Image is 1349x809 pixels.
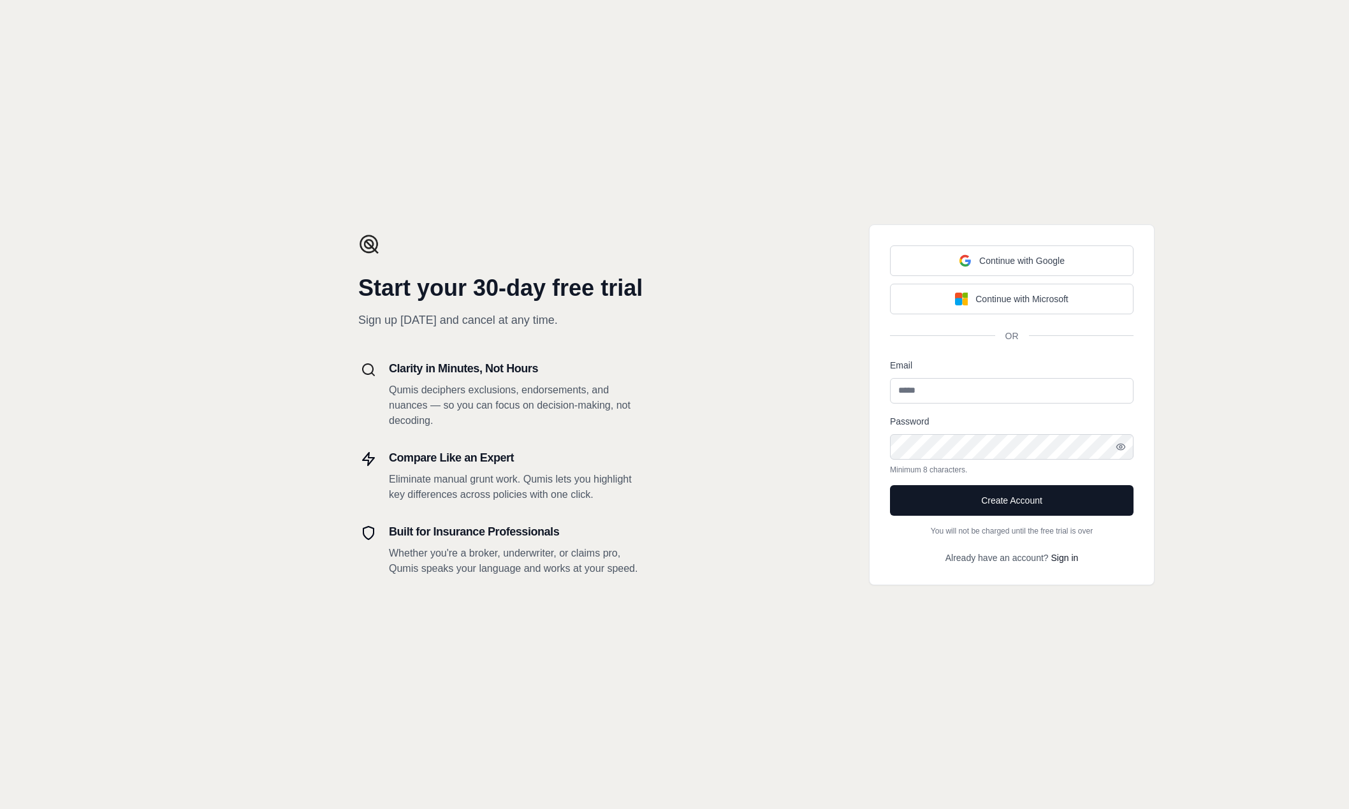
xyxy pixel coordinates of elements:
h3: Built for Insurance Professionals [389,523,644,541]
div: Continue with Google [959,254,1065,267]
label: Password [890,416,929,426]
p: Whether you're a broker, underwriter, or claims pro, Qumis speaks your language and works at your... [389,546,644,576]
span: OR [995,330,1029,342]
a: Sign in [1051,553,1078,563]
img: Search Icon [361,362,376,377]
button: Create Account [890,485,1134,516]
p: Sign up [DATE] and cancel at any time. [358,311,644,329]
h3: Clarity in Minutes, Not Hours [389,360,644,377]
p: You will not be charged until the free trial is over [890,526,1134,536]
p: Minimum 8 characters. [890,465,1134,475]
button: Continue with Microsoft [890,284,1134,314]
h1: Start your 30-day free trial [358,275,644,301]
p: Qumis deciphers exclusions, endorsements, and nuances — so you can focus on decision-making, not ... [389,383,644,428]
img: Qumis Logo [358,233,380,255]
label: Email [890,360,912,370]
button: Continue with Google [890,245,1134,276]
div: Continue with Microsoft [955,293,1068,305]
p: Already have an account? [890,551,1134,564]
p: Eliminate manual grunt work. Qumis lets you highlight key differences across policies with one cl... [389,472,644,502]
h3: Compare Like an Expert [389,449,644,467]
